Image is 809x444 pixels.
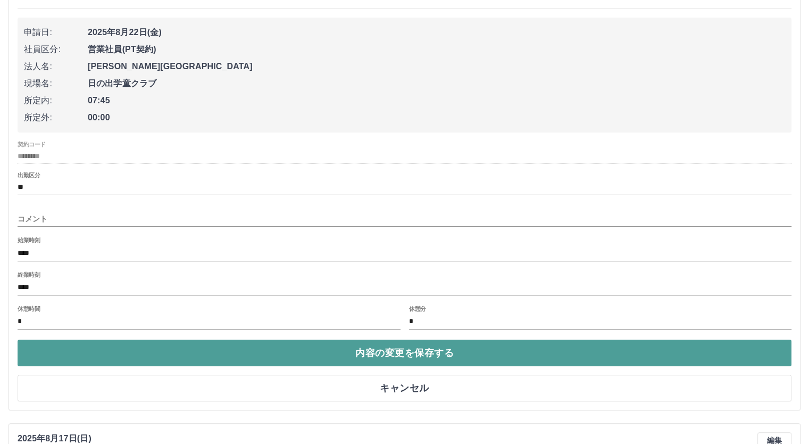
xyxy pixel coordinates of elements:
[24,94,88,107] span: 所定内:
[18,171,40,179] label: 出勤区分
[18,236,40,244] label: 始業時刻
[88,111,785,124] span: 00:00
[24,60,88,73] span: 法人名:
[88,26,785,39] span: 2025年8月22日(金)
[18,340,791,366] button: 内容の変更を保存する
[24,111,88,124] span: 所定外:
[24,26,88,39] span: 申請日:
[24,43,88,56] span: 社員区分:
[24,77,88,90] span: 現場名:
[88,60,785,73] span: [PERSON_NAME][GEOGRAPHIC_DATA]
[88,94,785,107] span: 07:45
[18,270,40,278] label: 終業時刻
[88,43,785,56] span: 営業社員(PT契約)
[18,375,791,401] button: キャンセル
[88,77,785,90] span: 日の出学童クラブ
[409,305,426,313] label: 休憩分
[18,141,46,149] label: 契約コード
[18,305,40,313] label: 休憩時間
